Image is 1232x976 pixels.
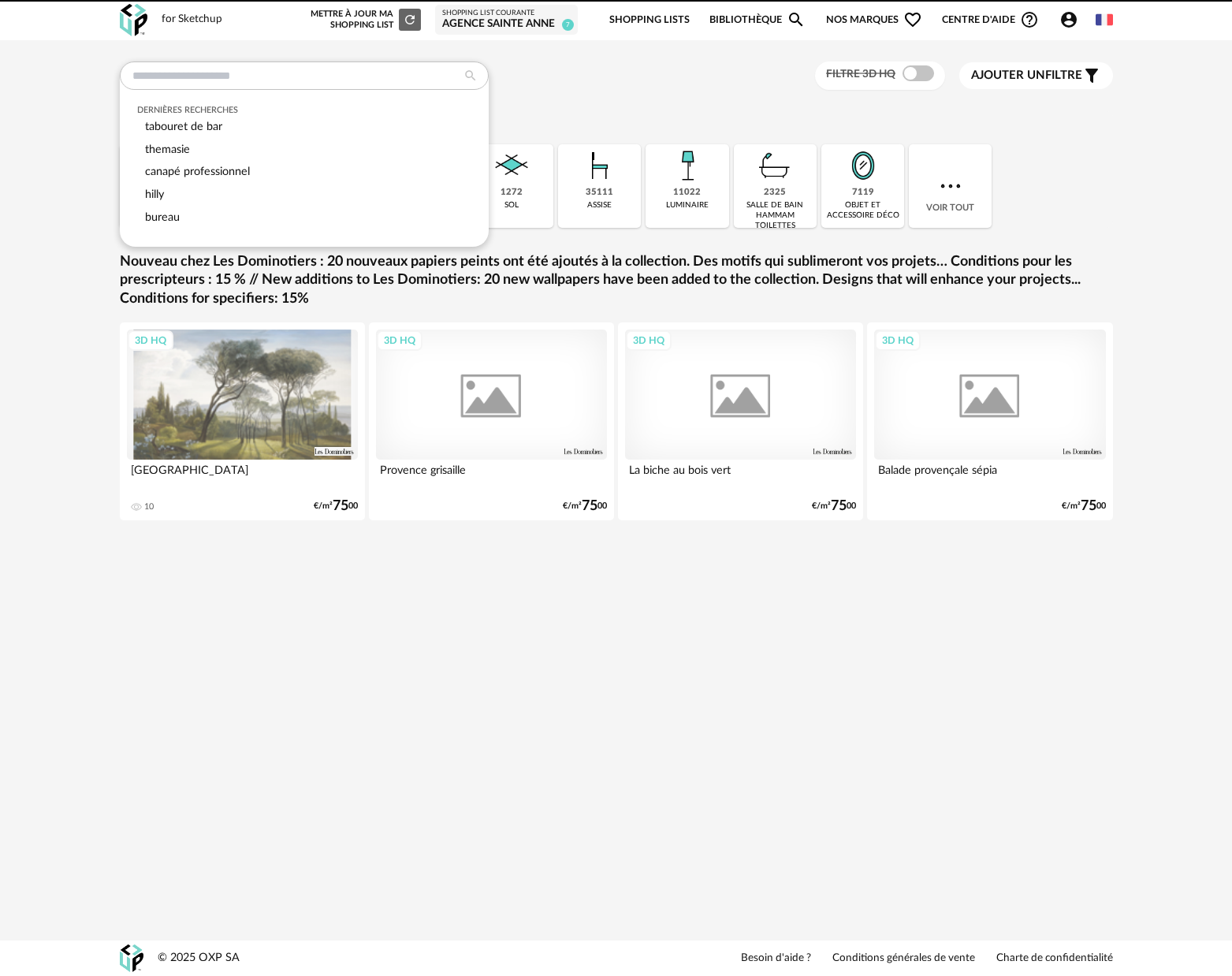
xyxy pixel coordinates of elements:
[1059,10,1078,29] span: Account Circle icon
[1096,11,1113,28] img: fr
[666,144,709,187] img: Luminaire.png
[959,62,1113,89] button: Ajouter unfiltre Filter icon
[875,330,921,351] div: 3D HQ
[852,187,874,199] div: 7119
[842,144,884,187] img: Miroir.png
[442,17,571,32] div: Agence Sainte Anne
[587,200,612,210] div: assise
[832,952,975,966] a: Conditions générales de vente
[971,68,1082,84] span: filtre
[120,4,147,36] img: OXP
[562,19,574,31] span: 7
[1059,10,1085,29] span: Account Circle icon
[377,330,422,351] div: 3D HQ
[504,200,519,210] div: sol
[741,952,811,966] a: Besoin d'aide ?
[145,188,164,200] span: hilly
[120,253,1113,308] a: Nouveau chez Les Dominotiers : 20 nouveaux papiers peints ont été ajoutés à la collection. Des mo...
[764,187,786,199] div: 2325
[739,200,812,231] div: salle de bain hammam toilettes
[812,501,856,512] div: €/m² 00
[867,322,1113,520] a: 3D HQ Balade provençale sépia €/m²7500
[563,501,607,512] div: €/m² 00
[709,2,806,39] a: BibliothèqueMagnify icon
[158,951,240,966] div: © 2025 OXP SA
[442,9,571,32] a: Shopping List courante Agence Sainte Anne 7
[145,211,180,223] span: bureau
[936,172,965,200] img: more.7b13dc1.svg
[145,166,250,177] span: canapé professionnel
[137,105,471,116] div: Dernières recherches
[673,187,701,199] div: 11022
[787,10,806,29] span: Magnify icon
[903,10,922,29] span: Heart Outline icon
[1081,501,1096,512] span: 75
[128,330,173,351] div: 3D HQ
[909,144,992,228] div: Voir tout
[490,144,533,187] img: Sol.png
[826,2,922,39] span: Nos marques
[831,501,847,512] span: 75
[826,69,895,80] span: Filtre 3D HQ
[120,944,143,972] img: OXP
[145,121,222,132] span: tabouret de bar
[120,322,366,520] a: 3D HQ [GEOGRAPHIC_DATA] 10 €/m²7500
[127,460,359,491] div: [GEOGRAPHIC_DATA]
[579,144,621,187] img: Assise.png
[307,9,421,31] div: Mettre à jour ma Shopping List
[971,69,1045,81] span: Ajouter un
[144,501,154,512] div: 10
[996,952,1113,966] a: Charte de confidentialité
[609,2,690,39] a: Shopping Lists
[145,143,190,155] span: themasie
[874,460,1106,491] div: Balade provençale sépia
[1062,501,1106,512] div: €/m² 00
[582,501,597,512] span: 75
[376,460,608,491] div: Provence grisaille
[333,501,348,512] span: 75
[403,15,417,24] span: Refresh icon
[626,330,672,351] div: 3D HQ
[1082,66,1101,85] span: Filter icon
[586,187,613,199] div: 35111
[625,460,857,491] div: La biche au bois vert
[162,13,222,27] div: for Sketchup
[442,9,571,18] div: Shopping List courante
[826,200,899,221] div: objet et accessoire déco
[314,501,358,512] div: €/m² 00
[369,322,615,520] a: 3D HQ Provence grisaille €/m²7500
[501,187,523,199] div: 1272
[618,322,864,520] a: 3D HQ La biche au bois vert €/m²7500
[754,144,796,187] img: Salle%20de%20bain.png
[666,200,709,210] div: luminaire
[1020,10,1039,29] span: Help Circle Outline icon
[942,10,1039,29] span: Centre d'aideHelp Circle Outline icon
